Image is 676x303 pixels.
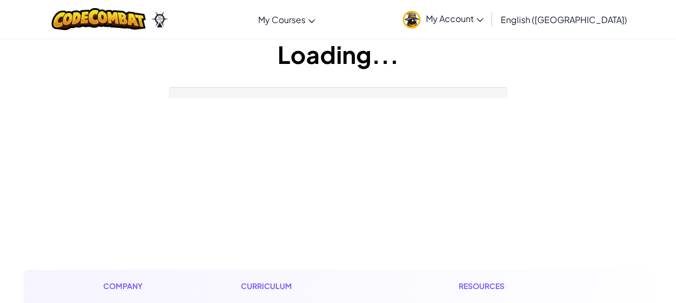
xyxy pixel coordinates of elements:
[426,13,483,24] span: My Account
[459,280,573,292] h1: Resources
[397,2,489,36] a: My Account
[103,280,153,292] h1: Company
[403,11,421,28] img: avatar
[258,14,305,25] span: My Courses
[501,14,627,25] span: English ([GEOGRAPHIC_DATA])
[151,11,168,27] img: Ozaria
[52,8,146,30] img: CodeCombat logo
[241,280,371,292] h1: Curriculum
[495,5,632,34] a: English ([GEOGRAPHIC_DATA])
[253,5,321,34] a: My Courses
